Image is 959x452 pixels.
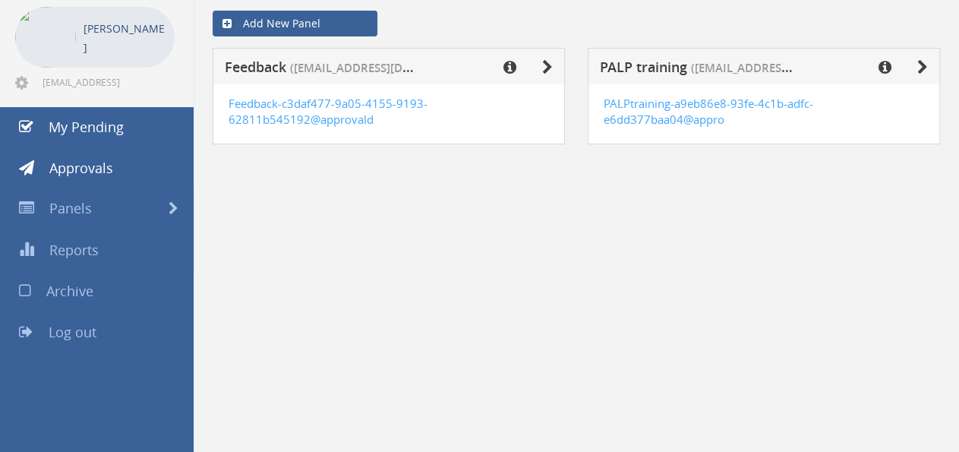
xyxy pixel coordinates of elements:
span: ([EMAIL_ADDRESS][DOMAIN_NAME]) [691,58,889,76]
span: ([EMAIL_ADDRESS][DOMAIN_NAME]) [290,58,488,76]
a: Add New Panel [213,11,377,36]
span: [EMAIL_ADDRESS][DOMAIN_NAME] [43,76,172,88]
span: Panels [49,199,92,217]
span: Feedback [225,58,286,76]
span: Archive [46,282,93,300]
span: Reports [49,241,99,259]
span: PALP training [600,58,687,76]
span: Approvals [49,159,113,177]
span: My Pending [49,118,124,136]
a: PALPtraining-a9eb86e8-93fe-4c1b-adfc-e6dd377baa04@appro [604,96,813,127]
p: [PERSON_NAME] [84,19,167,57]
a: Feedback-c3daf477-9a05-4155-9193-62811b545192@approvald [229,96,427,127]
span: Log out [49,323,96,341]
